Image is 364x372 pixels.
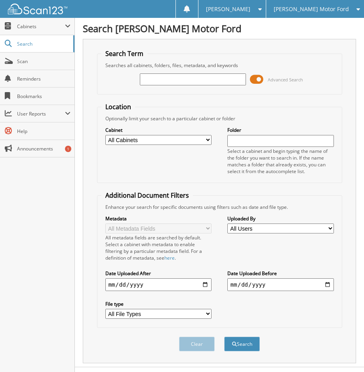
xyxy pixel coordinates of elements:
span: Cabinets [17,23,65,30]
span: Announcements [17,145,71,152]
div: 1 [65,146,71,152]
label: Date Uploaded After [105,270,212,277]
input: start [105,278,212,291]
legend: Location [101,102,135,111]
span: Bookmarks [17,93,71,100]
button: Clear [179,337,215,351]
input: end [227,278,334,291]
span: [PERSON_NAME] [206,7,250,12]
div: Optionally limit your search to a particular cabinet or folder [101,115,338,122]
div: Searches all cabinets, folders, files, metadata, and keywords [101,62,338,69]
label: Uploaded By [227,215,334,222]
label: Date Uploaded Before [227,270,334,277]
div: Enhance your search for specific documents using filters such as date and file type. [101,204,338,210]
img: scan123-logo-white.svg [8,4,67,14]
a: here [164,254,175,261]
legend: Search Term [101,49,147,58]
span: [PERSON_NAME] Motor Ford [274,7,349,12]
span: Search [17,40,69,47]
div: Select a cabinet and begin typing the name of the folder you want to search in. If the name match... [227,148,334,175]
span: Reminders [17,75,71,82]
label: Metadata [105,215,212,222]
label: Cabinet [105,127,212,133]
label: File type [105,301,212,307]
span: User Reports [17,110,65,117]
h1: Search [PERSON_NAME] Motor Ford [83,22,356,35]
legend: Additional Document Filters [101,191,193,200]
span: Scan [17,58,71,65]
label: Folder [227,127,334,133]
span: Advanced Search [268,77,303,83]
span: Help [17,128,71,135]
div: All metadata fields are searched by default. Select a cabinet with metadata to enable filtering b... [105,234,212,261]
button: Search [224,337,260,351]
